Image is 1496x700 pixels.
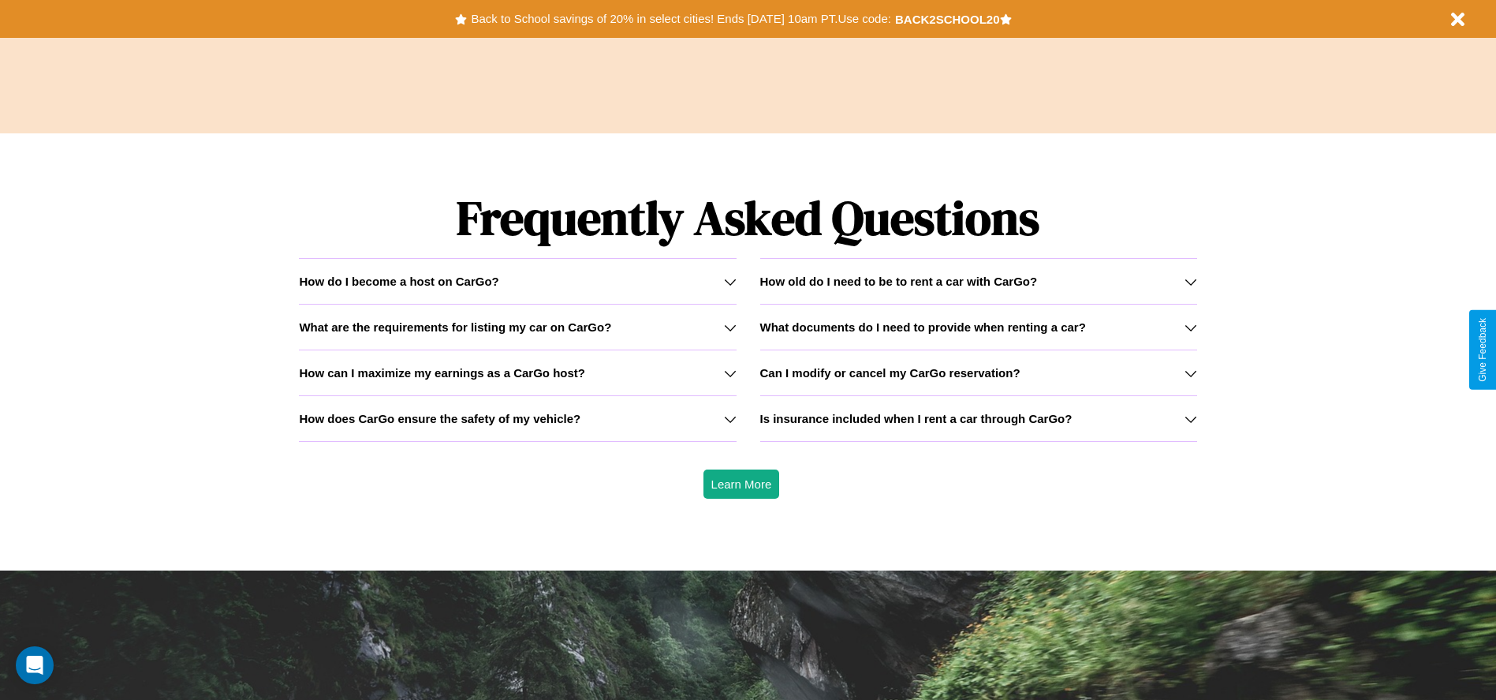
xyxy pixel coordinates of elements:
[760,275,1038,288] h3: How old do I need to be to rent a car with CarGo?
[760,320,1086,334] h3: What documents do I need to provide when renting a car?
[299,275,498,288] h3: How do I become a host on CarGo?
[467,8,894,30] button: Back to School savings of 20% in select cities! Ends [DATE] 10am PT.Use code:
[760,366,1020,380] h3: Can I modify or cancel my CarGo reservation?
[703,470,780,499] button: Learn More
[760,412,1073,425] h3: Is insurance included when I rent a car through CarGo?
[16,646,54,684] div: Open Intercom Messenger
[1477,318,1488,382] div: Give Feedback
[895,13,1000,26] b: BACK2SCHOOL20
[299,320,611,334] h3: What are the requirements for listing my car on CarGo?
[299,366,585,380] h3: How can I maximize my earnings as a CarGo host?
[299,178,1196,258] h1: Frequently Asked Questions
[299,412,580,425] h3: How does CarGo ensure the safety of my vehicle?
